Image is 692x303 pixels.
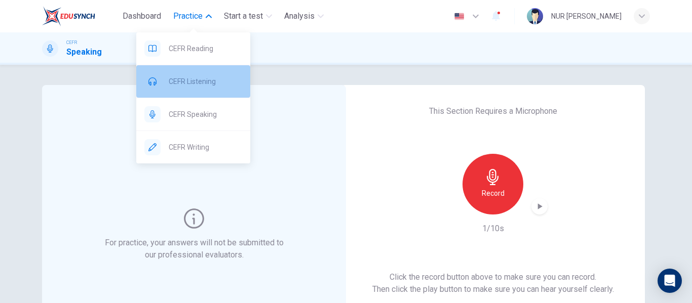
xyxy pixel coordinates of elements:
button: Start a test [220,7,276,25]
span: Start a test [224,10,263,22]
div: NUR [PERSON_NAME] [551,10,622,22]
div: CEFR Speaking [136,98,250,131]
button: Analysis [280,7,328,25]
div: Open Intercom Messenger [658,269,682,293]
div: CEFR Reading [136,32,250,65]
button: Practice [169,7,216,25]
h6: Record [482,187,505,199]
span: Practice [173,10,203,22]
span: CEFR Speaking [169,108,242,120]
span: CEFR Listening [169,75,242,88]
button: Record [463,154,523,214]
h6: This Section Requires a Microphone [429,105,557,117]
h6: 1/10s [482,223,504,235]
h6: Click the record button above to make sure you can record. Then click the play button to make sur... [372,271,614,295]
span: CEFR Reading [169,42,242,55]
img: EduSynch logo [42,6,95,26]
div: CEFR Listening [136,65,250,98]
span: CEFR Writing [169,141,242,153]
img: Profile picture [527,8,543,24]
h6: For practice, your answers will not be submitted to our professional evaluators. [103,237,286,261]
span: Analysis [284,10,315,22]
span: CEFR [66,39,77,46]
button: Dashboard [119,7,165,25]
span: Dashboard [123,10,161,22]
h1: Speaking [66,46,102,58]
img: en [453,13,466,20]
a: EduSynch logo [42,6,119,26]
div: CEFR Writing [136,131,250,163]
